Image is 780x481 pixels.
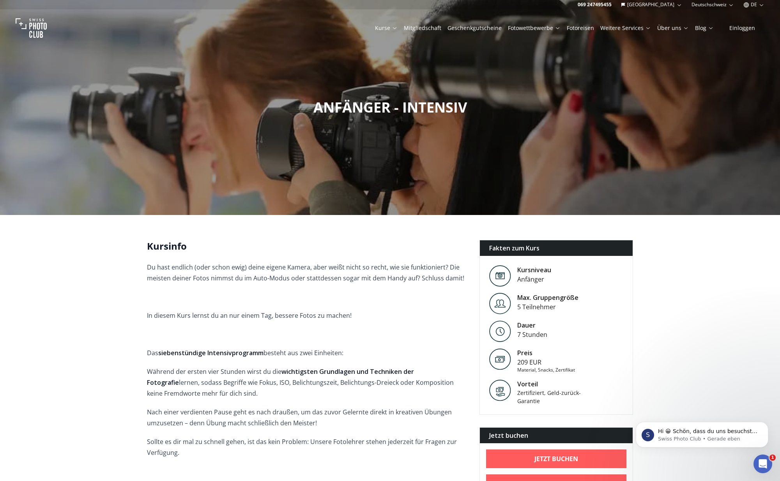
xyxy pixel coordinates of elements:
[517,265,551,275] div: Kursniveau
[654,23,692,33] button: Über uns
[372,23,401,33] button: Kurse
[447,24,502,32] a: Geschenkgutscheine
[517,330,547,339] div: 7 Stunden
[489,265,511,287] img: Level
[147,240,467,252] h2: Kursinfo
[517,293,578,302] div: Max. Gruppengröße
[692,23,717,33] button: Blog
[517,379,584,389] div: Vorteil
[147,436,467,458] p: Sollte es dir mal zu schnell gehen, ist das kein Problem: Unsere Fotolehrer stehen jederzeit für ...
[480,428,633,443] div: Jetzt buchen
[517,302,578,312] div: 5 Teilnehmer
[517,389,584,405] div: Zertifiziert, Geld-zurück-Garantie
[147,407,467,428] p: Nach einer verdienten Pause geht es nach draußen, um das zuvor Gelernte direkt in kreativen Übung...
[480,240,633,256] div: Fakten zum Kurs
[578,2,612,8] a: 069 247495455
[147,347,467,358] p: Das besteht aus zwei Einheiten:
[16,12,47,44] img: Swiss photo club
[489,321,511,342] img: Level
[147,262,467,284] p: Du hast endlich (oder schon ewig) deine eigene Kamera, aber weißt nicht so recht, wie sie funktio...
[313,98,467,117] span: ANFÄNGER - INTENSIV
[444,23,505,33] button: Geschenkgutscheine
[401,23,444,33] button: Mitgliedschaft
[158,349,264,357] strong: siebenstündige Intensivprogramm
[600,24,651,32] a: Weitere Services
[517,321,547,330] div: Dauer
[489,293,511,314] img: Level
[517,367,575,373] div: Material, Snacks, Zertifikat
[624,405,780,460] iframe: Intercom notifications Nachricht
[720,23,764,33] button: Einloggen
[508,24,561,32] a: Fotowettbewerbe
[695,24,714,32] a: Blog
[567,24,594,32] a: Fotoreisen
[657,24,689,32] a: Über uns
[534,454,578,463] b: Jetzt buchen
[517,275,551,284] div: Anfänger
[769,455,776,461] span: 1
[147,310,467,321] p: In diesem Kurs lernst du an nur einem Tag, bessere Fotos zu machen!
[564,23,597,33] button: Fotoreisen
[404,24,441,32] a: Mitgliedschaft
[486,449,627,468] a: Jetzt buchen
[505,23,564,33] button: Fotowettbewerbe
[489,348,511,370] img: Preis
[489,379,511,401] img: Vorteil
[753,455,772,473] iframe: Intercom live chat
[517,348,575,358] div: Preis
[147,366,467,399] p: Während der ersten vier Stunden wirst du die lernen, sodass Begriffe wie Fokus, ISO, Belichtungsz...
[597,23,654,33] button: Weitere Services
[517,358,575,367] div: 209 EUR
[375,24,398,32] a: Kurse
